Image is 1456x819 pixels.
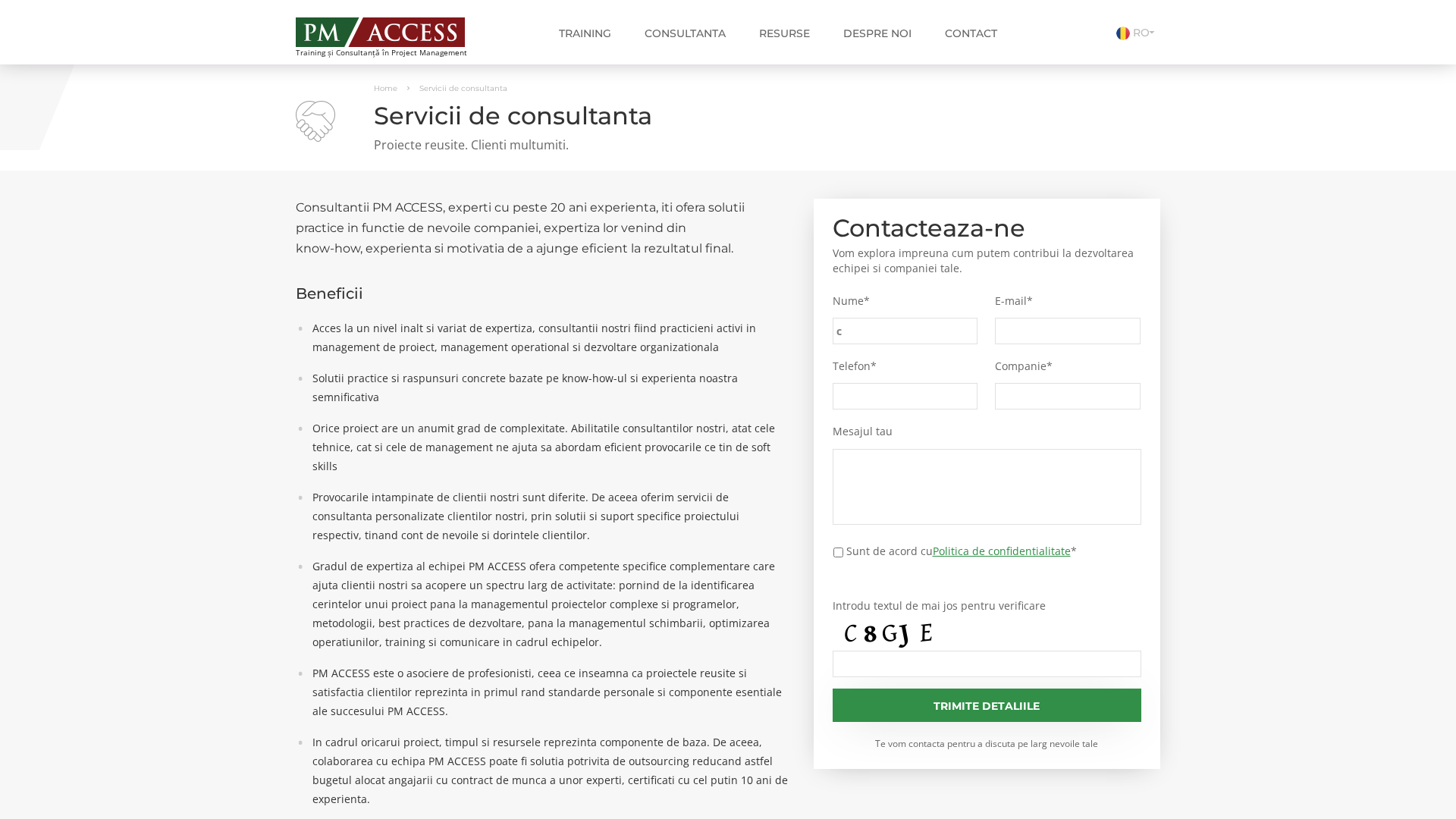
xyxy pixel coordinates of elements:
label: Companie [995,359,1141,373]
p: Proiecte reusite. Clienti multumiti. [296,136,1160,154]
a: Politica de confidentialitate [933,544,1071,558]
label: Mesajul tau [833,425,1142,438]
h2: Consultantii PM ACCESS, experti cu peste 20 ani experienta, iti ofera solutii practice in functie... [296,197,791,259]
label: Introdu textul de mai jos pentru verificare [833,599,1142,613]
p: Vom explora impreuna cum putem contribui la dezvoltarea echipei si companiei tale. [833,246,1142,276]
a: Home [374,83,397,93]
a: Resurse [748,18,821,49]
img: Servicii de consultanta [296,101,335,142]
img: Romana [1116,27,1130,40]
a: Consultanta [633,18,737,49]
a: Despre noi [832,18,923,49]
span: Servicii de consultanta [419,83,507,93]
label: Sunt de acord cu * [846,543,1077,559]
small: Te vom contacta pentru a discuta pe larg nevoile tale [833,737,1142,750]
a: Training și Consultanță în Project Management [296,13,495,57]
input: Trimite detaliile [833,689,1142,722]
a: RO [1116,26,1160,39]
li: Solutii practice si raspunsuri concrete bazate pe know-how-ul si experienta noastra semnificativa [305,369,791,406]
label: Nume [833,294,978,308]
h2: Contacteaza-ne [833,218,1142,238]
li: Orice proiect are un anumit grad de complexitate. Abilitatile consultantilor nostri, atat cele te... [305,419,791,475]
li: PM ACCESS este o asociere de profesionisti, ceea ce inseamna ca proiectele reusite si satisfactia... [305,664,791,720]
img: PM ACCESS - Echipa traineri si consultanti certificati PMP: Narciss Popescu, Mihai Olaru, Monica ... [296,17,465,47]
li: In cadrul oricarui proiect, timpul si resursele reprezinta componente de baza. De aceea, colabora... [305,733,791,808]
label: Telefon [833,359,978,373]
li: Gradul de expertiza al echipei PM ACCESS ofera competente specifice complementare care ajuta clie... [305,557,791,651]
h1: Servicii de consultanta [296,102,1160,129]
h3: Beneficii [296,285,791,302]
a: Training [548,18,623,49]
li: Acces la un nivel inalt si variat de expertiza, consultantii nostri fiind practicieni activi in m... [305,318,791,356]
span: Training și Consultanță în Project Management [296,49,495,57]
li: Provocarile intampinate de clientii nostri sunt diferite. De aceea oferim servicii de consultanta... [305,488,791,544]
label: E-mail [995,294,1141,308]
a: Contact [934,18,1009,49]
